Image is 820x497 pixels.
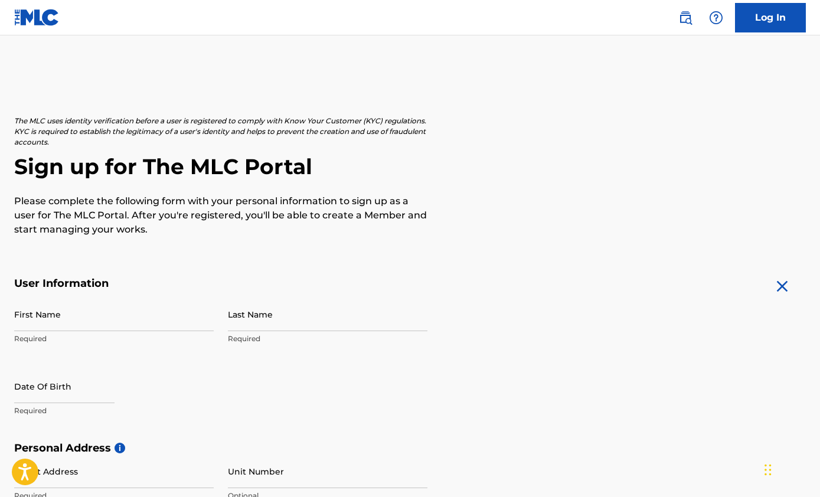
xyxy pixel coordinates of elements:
h5: User Information [14,277,427,290]
div: Drag [765,452,772,488]
a: Log In [735,3,806,32]
a: Public Search [674,6,697,30]
img: search [678,11,692,25]
p: Required [14,333,214,344]
h2: Sign up for The MLC Portal [14,153,806,180]
p: Please complete the following form with your personal information to sign up as a user for The ML... [14,194,427,237]
p: The MLC uses identity verification before a user is registered to comply with Know Your Customer ... [14,116,427,148]
img: help [709,11,723,25]
p: Required [228,333,427,344]
h5: Personal Address [14,442,806,455]
div: Help [704,6,728,30]
iframe: Chat Widget [761,440,820,497]
img: close [773,277,792,296]
p: Required [14,406,214,416]
span: i [115,443,125,453]
img: MLC Logo [14,9,60,26]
